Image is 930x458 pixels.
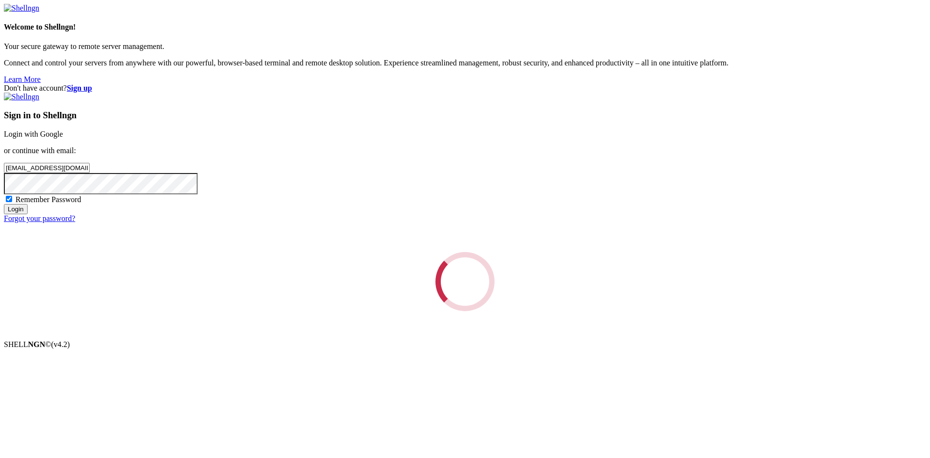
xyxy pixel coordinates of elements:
input: Login [4,204,28,214]
input: Email address [4,163,90,173]
p: Your secure gateway to remote server management. [4,42,926,51]
a: Sign up [67,84,92,92]
p: Connect and control your servers from anywhere with our powerful, browser-based terminal and remo... [4,59,926,67]
span: SHELL © [4,340,70,348]
div: Don't have account? [4,84,926,93]
h4: Welcome to Shellngn! [4,23,926,32]
span: Remember Password [15,195,81,204]
img: Shellngn [4,4,39,13]
b: NGN [28,340,46,348]
input: Remember Password [6,196,12,202]
a: Login with Google [4,130,63,138]
p: or continue with email: [4,146,926,155]
a: Learn More [4,75,41,83]
h3: Sign in to Shellngn [4,110,926,121]
img: Shellngn [4,93,39,101]
a: Forgot your password? [4,214,75,222]
span: 4.2.0 [51,340,70,348]
div: Loading... [435,252,495,311]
